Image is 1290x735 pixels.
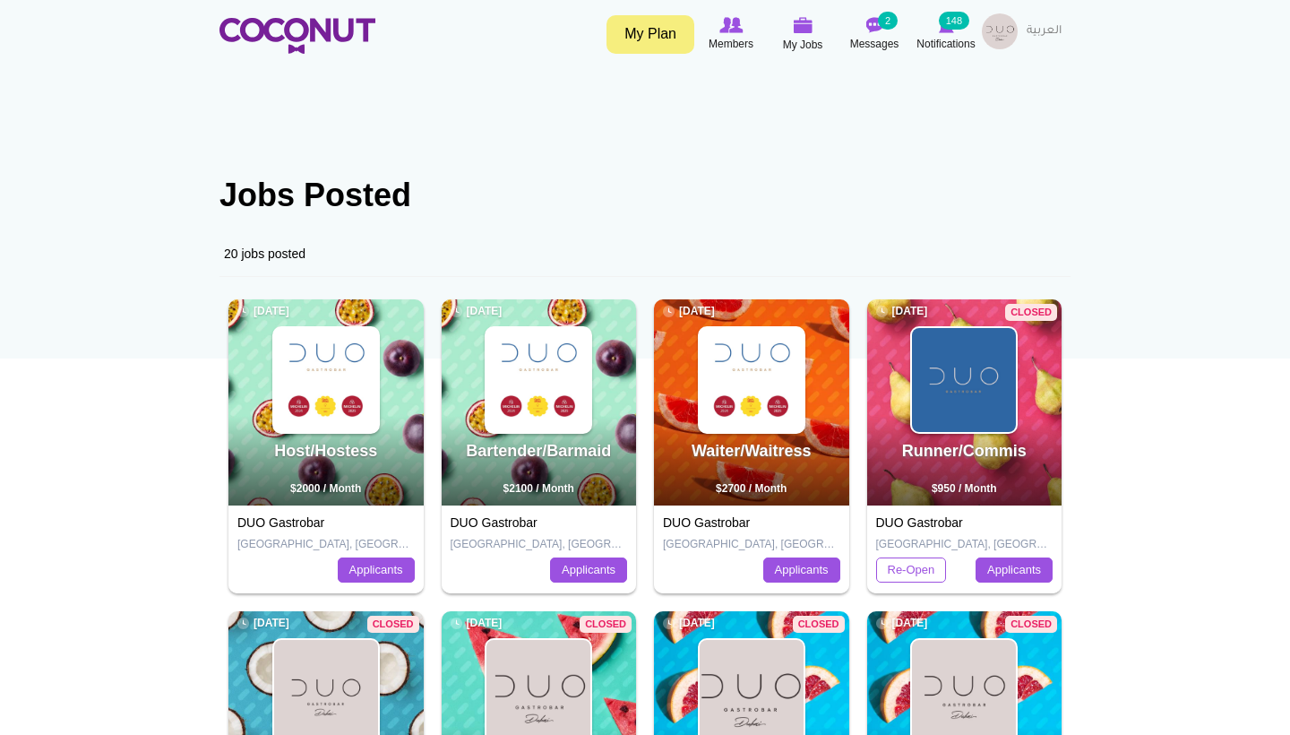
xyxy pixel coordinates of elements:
[237,537,415,552] p: [GEOGRAPHIC_DATA], [GEOGRAPHIC_DATA]
[976,558,1053,583] a: Applicants
[916,35,975,53] span: Notifications
[367,616,419,633] span: Closed
[932,482,997,495] span: $950 / Month
[503,482,574,495] span: $2100 / Month
[876,558,947,583] a: Re-Open
[219,177,1071,213] h1: Jobs Posted
[1005,304,1057,321] span: Closed
[876,515,963,530] a: DUO Gastrobar
[663,304,715,319] span: [DATE]
[838,13,910,55] a: Messages Messages 2
[763,558,840,583] a: Applicants
[451,616,503,631] span: [DATE]
[237,515,324,530] a: DUO Gastrobar
[663,537,840,552] p: [GEOGRAPHIC_DATA], [GEOGRAPHIC_DATA]
[290,482,361,495] span: $2000 / Month
[716,482,787,495] span: $2700 / Month
[939,17,954,33] img: Notifications
[876,616,928,631] span: [DATE]
[709,35,753,53] span: Members
[692,442,812,460] a: Waiter/Waitress
[876,537,1053,552] p: [GEOGRAPHIC_DATA], [GEOGRAPHIC_DATA]
[219,18,375,54] img: Home
[910,13,982,55] a: Notifications Notifications 148
[219,231,1071,277] div: 20 jobs posted
[793,616,845,633] span: Closed
[663,616,715,631] span: [DATE]
[606,15,694,54] a: My Plan
[1005,616,1057,633] span: Closed
[865,17,883,33] img: Messages
[237,616,289,631] span: [DATE]
[719,17,743,33] img: Browse Members
[237,304,289,319] span: [DATE]
[338,558,415,583] a: Applicants
[451,537,628,552] p: [GEOGRAPHIC_DATA], [GEOGRAPHIC_DATA]
[793,17,813,33] img: My Jobs
[695,13,767,55] a: Browse Members Members
[850,35,899,53] span: Messages
[580,616,632,633] span: Closed
[1018,13,1071,49] a: العربية
[876,304,928,319] span: [DATE]
[663,515,750,530] a: DUO Gastrobar
[939,12,969,30] small: 148
[274,442,377,460] a: Host/Hostess
[878,12,898,30] small: 2
[451,515,537,530] a: DUO Gastrobar
[902,442,1027,460] a: Runner/Commis
[783,36,823,54] span: My Jobs
[451,304,503,319] span: [DATE]
[550,558,627,583] a: Applicants
[767,13,838,56] a: My Jobs My Jobs
[466,442,611,460] a: Bartender/Barmaid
